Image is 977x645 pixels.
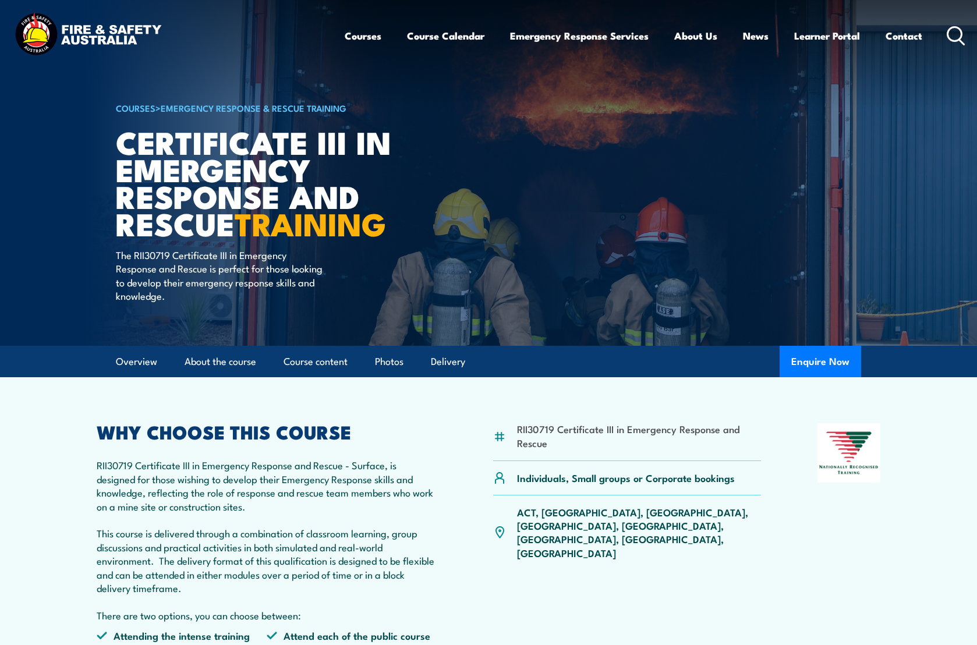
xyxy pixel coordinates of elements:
[517,471,735,484] p: Individuals, Small groups or Corporate bookings
[780,346,861,377] button: Enquire Now
[886,20,922,51] a: Contact
[674,20,717,51] a: About Us
[116,101,403,115] h6: >
[161,101,346,114] a: Emergency Response & Rescue Training
[794,20,860,51] a: Learner Portal
[743,20,769,51] a: News
[375,346,403,377] a: Photos
[817,423,880,483] img: Nationally Recognised Training logo.
[235,199,386,247] strong: TRAINING
[284,346,348,377] a: Course content
[116,101,155,114] a: COURSES
[116,346,157,377] a: Overview
[517,422,761,449] li: RII30719 Certificate III in Emergency Response and Rescue
[97,458,437,622] p: RII30719 Certificate III in Emergency Response and Rescue - Surface, is designed for those wishin...
[407,20,484,51] a: Course Calendar
[97,423,437,440] h2: WHY CHOOSE THIS COURSE
[116,248,328,303] p: The RII30719 Certificate III in Emergency Response and Rescue is perfect for those looking to dev...
[510,20,649,51] a: Emergency Response Services
[185,346,256,377] a: About the course
[345,20,381,51] a: Courses
[116,128,403,237] h1: Certificate III in Emergency Response and Rescue
[517,505,761,560] p: ACT, [GEOGRAPHIC_DATA], [GEOGRAPHIC_DATA], [GEOGRAPHIC_DATA], [GEOGRAPHIC_DATA], [GEOGRAPHIC_DATA...
[431,346,465,377] a: Delivery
